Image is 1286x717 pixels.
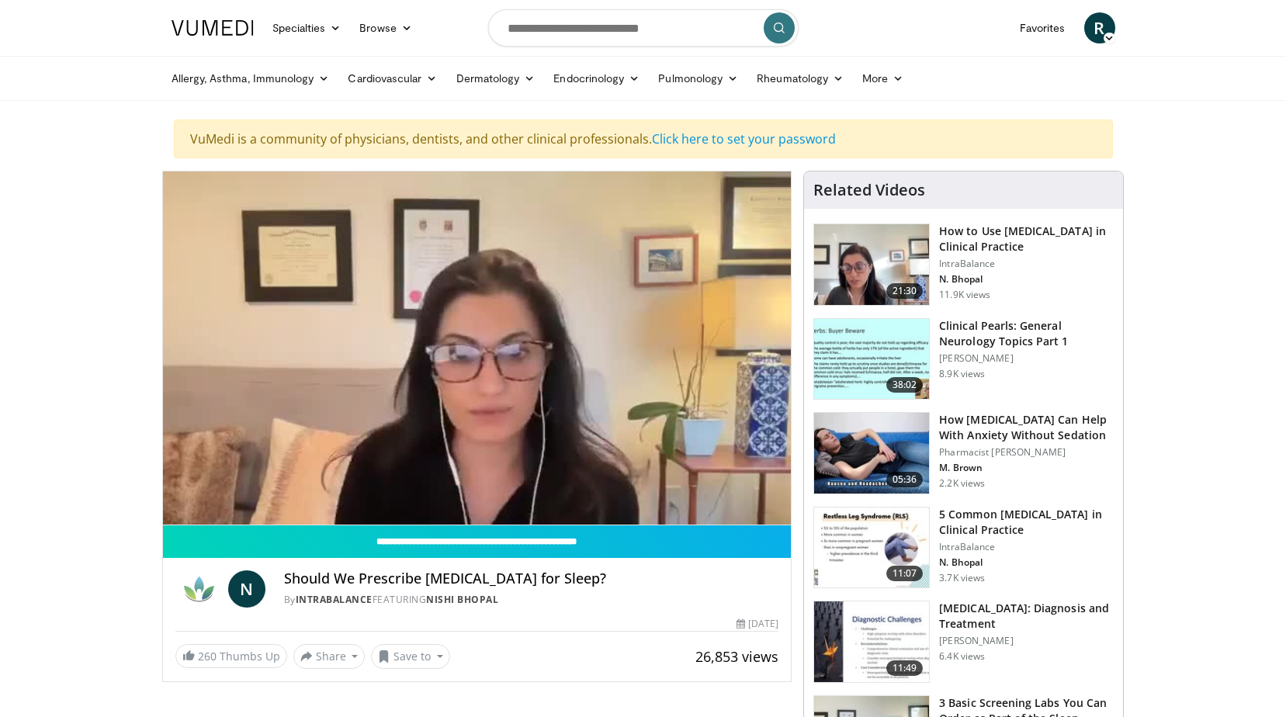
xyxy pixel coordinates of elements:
[1010,12,1075,43] a: Favorites
[886,283,924,299] span: 21:30
[162,63,339,94] a: Allergy, Asthma, Immunology
[939,368,985,380] p: 8.9K views
[284,570,779,587] h4: Should We Prescribe [MEDICAL_DATA] for Sleep?
[284,593,779,607] div: By FEATURING
[163,171,792,525] video-js: Video Player
[939,352,1114,365] p: [PERSON_NAME]
[293,644,366,669] button: Share
[263,12,351,43] a: Specialties
[939,650,985,663] p: 6.4K views
[886,660,924,676] span: 11:49
[814,413,929,494] img: 7bfe4765-2bdb-4a7e-8d24-83e30517bd33.150x105_q85_crop-smart_upscale.jpg
[939,446,1114,459] p: Pharmacist [PERSON_NAME]
[939,462,1114,474] p: M. Brown
[813,507,1114,589] a: 11:07 5 Common [MEDICAL_DATA] in Clinical Practice IntraBalance N. Bhopal 3.7K views
[814,507,929,588] img: e41a58fc-c8b3-4e06-accc-3dd0b2ae14cc.150x105_q85_crop-smart_upscale.jpg
[939,601,1114,632] h3: [MEDICAL_DATA]: Diagnosis and Treatment
[174,119,1113,158] div: VuMedi is a community of physicians, dentists, and other clinical professionals.
[939,556,1114,569] p: N. Bhopal
[737,617,778,631] div: [DATE]
[649,63,747,94] a: Pulmonology
[447,63,545,94] a: Dermatology
[296,593,373,606] a: IntraBalance
[939,223,1114,255] h3: How to Use [MEDICAL_DATA] in Clinical Practice
[695,647,778,666] span: 26,853 views
[228,570,265,608] a: N
[939,507,1114,538] h3: 5 Common [MEDICAL_DATA] in Clinical Practice
[350,12,421,43] a: Browse
[371,644,450,669] button: Save to
[338,63,446,94] a: Cardiovascular
[544,63,649,94] a: Endocrinology
[814,601,929,682] img: 6e0bc43b-d42b-409a-85fd-0f454729f2ca.150x105_q85_crop-smart_upscale.jpg
[939,318,1114,349] h3: Clinical Pearls: General Neurology Topics Part 1
[939,541,1114,553] p: IntraBalance
[939,258,1114,270] p: IntraBalance
[813,318,1114,400] a: 38:02 Clinical Pearls: General Neurology Topics Part 1 [PERSON_NAME] 8.9K views
[747,63,853,94] a: Rheumatology
[853,63,913,94] a: More
[886,472,924,487] span: 05:36
[652,130,836,147] a: Click here to set your password
[813,412,1114,494] a: 05:36 How [MEDICAL_DATA] Can Help With Anxiety Without Sedation Pharmacist [PERSON_NAME] M. Brown...
[939,572,985,584] p: 3.7K views
[813,181,925,199] h4: Related Videos
[175,644,287,668] a: 260 Thumbs Up
[813,223,1114,306] a: 21:30 How to Use [MEDICAL_DATA] in Clinical Practice IntraBalance N. Bhopal 11.9K views
[813,601,1114,683] a: 11:49 [MEDICAL_DATA]: Diagnosis and Treatment [PERSON_NAME] 6.4K views
[814,319,929,400] img: 91ec4e47-6cc3-4d45-a77d-be3eb23d61cb.150x105_q85_crop-smart_upscale.jpg
[939,635,1114,647] p: [PERSON_NAME]
[939,477,985,490] p: 2.2K views
[939,273,1114,286] p: N. Bhopal
[939,289,990,301] p: 11.9K views
[172,20,254,36] img: VuMedi Logo
[886,566,924,581] span: 11:07
[939,412,1114,443] h3: How [MEDICAL_DATA] Can Help With Anxiety Without Sedation
[886,377,924,393] span: 38:02
[1084,12,1115,43] a: R
[426,593,498,606] a: Nishi Bhopal
[198,649,217,663] span: 260
[488,9,799,47] input: Search topics, interventions
[175,570,222,608] img: IntraBalance
[814,224,929,305] img: 662646f3-24dc-48fd-91cb-7f13467e765c.150x105_q85_crop-smart_upscale.jpg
